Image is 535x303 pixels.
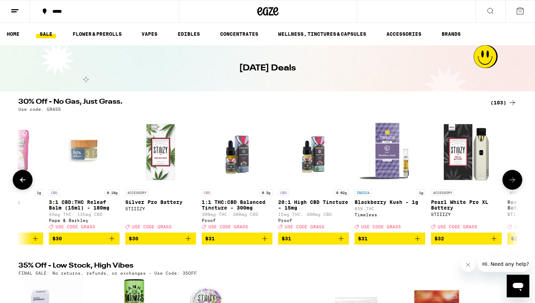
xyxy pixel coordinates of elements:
[125,115,196,233] a: Open page for Silver Pro Battery from STIIIZY
[18,107,61,112] p: Use code: GRASS
[125,189,149,196] p: ACCESSORY
[358,236,368,241] span: $31
[355,233,425,245] button: Add to bag
[217,30,262,38] a: CONCENTRATES
[49,199,120,211] p: 3:1 CBD:THC Releaf Balm (15ml) - 180mg
[278,212,349,217] p: 15mg THC: 300mg CBD
[285,224,324,229] span: USE CODE GRASS
[36,30,56,38] a: SALE
[202,212,272,217] p: 300mg THC: 300mg CBD
[18,262,482,271] h2: 35% Off - Low Stock, High Vibes
[202,199,272,211] p: 1:1 THC:CBD Balanced Tincture - 300mg
[49,212,120,217] p: 45mg THC: 135mg CBD
[132,224,172,229] span: USE CODE GRASS
[431,212,502,217] div: STIIIZY
[52,236,62,241] span: $30
[435,236,444,241] span: $32
[105,189,120,196] p: 0.18g
[125,115,196,186] img: STIIIZY - Silver Pro Battery
[35,189,43,196] p: 1g
[56,224,95,229] span: USE CODE GRASS
[278,199,349,211] p: 20:1 High CBD Tincture - 15mg
[138,30,161,38] a: VAPES
[278,115,349,233] a: Open page for 20:1 High CBD Tincture - 15mg from Proof
[334,189,349,196] p: 0.02g
[275,30,370,38] a: WELLNESS, TINCTURES & CAPSULES
[49,189,59,196] p: CBD
[69,30,125,38] a: FLOWER & PREROLLS
[431,189,454,196] p: ACCESSORY
[278,218,349,223] div: Proof
[355,115,425,233] a: Open page for Blackberry Kush - 1g from Timeless
[18,98,482,107] h2: 30% Off - No Gas, Just Grass.
[417,189,425,196] p: 1g
[239,62,296,74] h1: [DATE] Deals
[278,233,349,245] button: Add to bag
[125,199,196,205] p: Silver Pro Battery
[202,218,272,223] div: Proof
[49,233,120,245] button: Add to bag
[278,189,289,196] p: CBD
[431,199,502,211] p: Pearl White Pro XL Battery
[355,206,425,211] p: 85% THC
[438,224,477,229] span: USE CODE GRASS
[129,236,138,241] span: $30
[3,30,23,38] a: HOME
[202,115,272,233] a: Open page for 1:1 THC:CBD Balanced Tincture - 300mg from Proof
[355,115,425,186] img: Timeless - Blackberry Kush - 1g
[202,189,212,196] p: CBD
[431,233,502,245] button: Add to bag
[18,271,197,275] p: FINAL SALE: No returns, refunds, or exchanges - Use Code: 35OFF
[383,30,425,38] a: ACCESSORIES
[431,115,502,233] a: Open page for Pearl White Pro XL Battery from STIIIZY
[507,189,531,196] p: ACCESSORY
[282,236,291,241] span: $31
[278,115,349,186] img: Proof - 20:1 High CBD Tincture - 15mg
[208,224,248,229] span: USE CODE GRASS
[49,115,120,233] a: Open page for 3:1 CBD:THC Releaf Balm (15ml) - 180mg from Papa & Barkley
[205,236,215,241] span: $31
[461,258,475,272] iframe: Close message
[49,115,120,186] img: Papa & Barkley - 3:1 CBD:THC Releaf Balm (15ml) - 180mg
[490,98,517,107] a: (103)
[125,206,196,211] div: STIIIZY
[202,233,272,245] button: Add to bag
[355,199,425,205] p: Blackberry Kush - 1g
[355,212,425,217] div: Timeless
[125,233,196,245] button: Add to bag
[511,236,520,241] span: $25
[431,115,502,186] img: STIIIZY - Pearl White Pro XL Battery
[49,218,120,223] div: Papa & Barkley
[507,275,529,297] iframe: Button to launch messaging window
[174,30,203,38] a: EDIBLES
[355,189,372,196] p: INDICA
[478,256,529,272] iframe: Message from company
[202,115,272,186] img: Proof - 1:1 THC:CBD Balanced Tincture - 300mg
[438,30,464,38] a: BRANDS
[361,224,401,229] span: USE CODE GRASS
[260,189,272,196] p: 0.3g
